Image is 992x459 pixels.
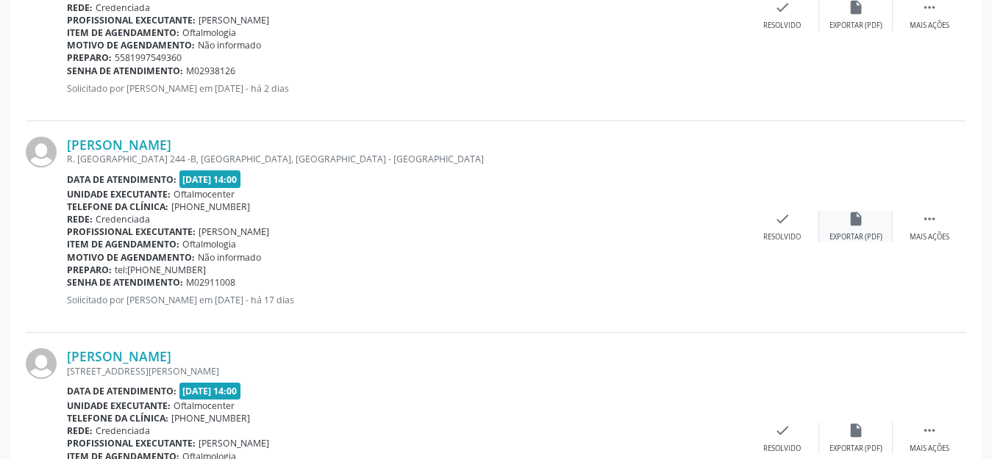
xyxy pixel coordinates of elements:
b: Rede: [67,1,93,14]
div: Exportar (PDF) [829,444,882,454]
i: check [774,211,791,227]
i: insert_drive_file [848,211,864,227]
b: Unidade executante: [67,400,171,412]
span: Oftalmocenter [174,400,235,412]
span: [DATE] 14:00 [179,383,241,400]
i:  [921,211,938,227]
b: Telefone da clínica: [67,412,168,424]
b: Profissional executante: [67,225,196,238]
b: Data de atendimento: [67,173,176,186]
b: Unidade executante: [67,188,171,200]
span: [PHONE_NUMBER] [171,200,250,213]
div: Exportar (PDF) [829,21,882,31]
a: [PERSON_NAME] [67,137,171,153]
b: Profissional executante: [67,14,196,26]
div: R. [GEOGRAPHIC_DATA] 244 -B, [GEOGRAPHIC_DATA], [GEOGRAPHIC_DATA] - [GEOGRAPHIC_DATA] [67,153,746,165]
i: insert_drive_file [848,422,864,438]
span: Credenciada [96,213,150,225]
b: Profissional executante: [67,437,196,449]
p: Solicitado por [PERSON_NAME] em [DATE] - há 17 dias [67,294,746,306]
span: [PERSON_NAME] [199,14,269,26]
b: Preparo: [67,51,112,64]
span: Oftalmologia [182,26,236,39]
div: Mais ações [910,232,949,242]
div: Mais ações [910,21,949,31]
b: Rede: [67,424,93,437]
span: [DATE] 14:00 [179,170,241,187]
span: Oftalmologia [182,238,236,250]
span: Credenciada [96,424,150,437]
span: M02938126 [186,65,235,77]
b: Preparo: [67,264,112,276]
a: [PERSON_NAME] [67,348,171,364]
span: [PHONE_NUMBER] [171,412,250,424]
div: Resolvido [763,232,801,242]
div: Resolvido [763,21,801,31]
b: Item de agendamento: [67,238,179,250]
img: img [26,348,57,379]
span: M02911008 [186,276,235,289]
p: Solicitado por [PERSON_NAME] em [DATE] - há 2 dias [67,82,746,95]
b: Motivo de agendamento: [67,39,195,51]
img: img [26,137,57,167]
b: Motivo de agendamento: [67,251,195,264]
i:  [921,422,938,438]
span: Não informado [198,39,261,51]
b: Item de agendamento: [67,26,179,39]
b: Senha de atendimento: [67,65,183,77]
span: [PERSON_NAME] [199,225,269,238]
b: Telefone da clínica: [67,200,168,213]
span: Não informado [198,251,261,264]
div: [STREET_ADDRESS][PERSON_NAME] [67,365,746,377]
span: Oftalmocenter [174,188,235,200]
span: 5581997549360 [115,51,182,64]
span: [PERSON_NAME] [199,437,269,449]
div: Resolvido [763,444,801,454]
span: Credenciada [96,1,150,14]
b: Data de atendimento: [67,385,176,397]
span: tel:[PHONE_NUMBER] [115,264,206,276]
b: Senha de atendimento: [67,276,183,289]
b: Rede: [67,213,93,225]
div: Mais ações [910,444,949,454]
div: Exportar (PDF) [829,232,882,242]
i: check [774,422,791,438]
